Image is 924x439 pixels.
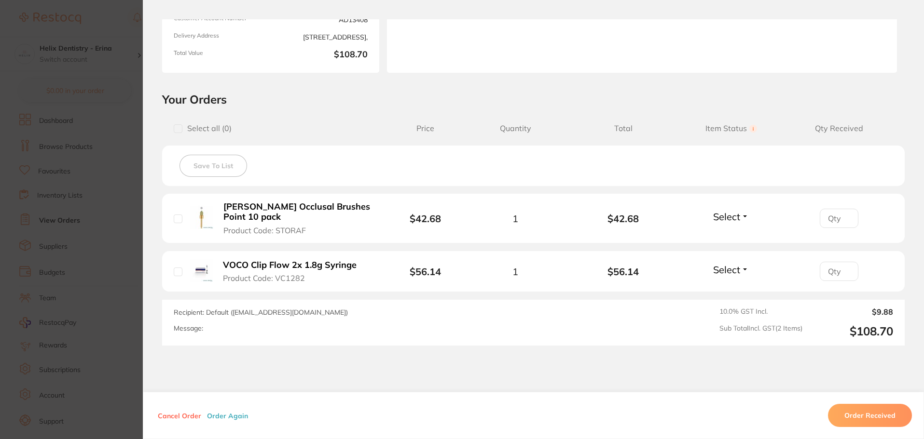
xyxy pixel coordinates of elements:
[512,266,518,277] span: 1
[223,202,372,222] b: [PERSON_NAME] Occlusal Brushes Point 10 pack
[569,124,677,133] span: Total
[569,213,677,224] b: $42.68
[710,211,752,223] button: Select
[677,124,786,133] span: Item Status
[389,124,461,133] span: Price
[221,201,375,235] button: [PERSON_NAME] Occlusal Brushes Point 10 pack Product Code: STORAF
[275,50,368,61] b: $108.70
[820,262,858,281] input: Qty
[162,92,905,106] h2: Your Orders
[512,213,518,224] span: 1
[719,307,802,316] span: 10.0 % GST Incl.
[179,155,247,177] button: Save To List
[785,124,893,133] span: Qty Received
[569,266,677,277] b: $56.14
[713,264,740,276] span: Select
[155,411,204,420] button: Cancel Order
[223,274,305,282] span: Product Code: VC1282
[275,15,368,25] span: AD13408
[174,308,348,317] span: Recipient: Default ( [EMAIL_ADDRESS][DOMAIN_NAME] )
[820,209,858,228] input: Qty
[174,324,203,333] label: Message:
[204,411,251,420] button: Order Again
[461,124,569,133] span: Quantity
[190,259,213,282] img: VOCO Clip Flow 2x 1.8g Syringe
[223,260,357,270] b: VOCO Clip Flow 2x 1.8g Syringe
[220,260,367,283] button: VOCO Clip Flow 2x 1.8g Syringe Product Code: VC1282
[174,32,267,42] span: Delivery Address
[810,324,893,338] output: $108.70
[710,264,752,276] button: Select
[828,404,912,427] button: Order Received
[275,32,368,42] span: [STREET_ADDRESS],
[810,307,893,316] output: $9.88
[410,266,441,278] b: $56.14
[190,206,213,229] img: Sica Occlusal Brushes Point 10 pack
[174,50,267,61] span: Total Value
[223,226,306,235] span: Product Code: STORAF
[719,324,802,338] span: Sub Total Incl. GST ( 2 Items)
[174,15,267,25] span: Customer Account Number
[182,124,232,133] span: Select all ( 0 )
[713,211,740,223] span: Select
[410,213,441,225] b: $42.68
